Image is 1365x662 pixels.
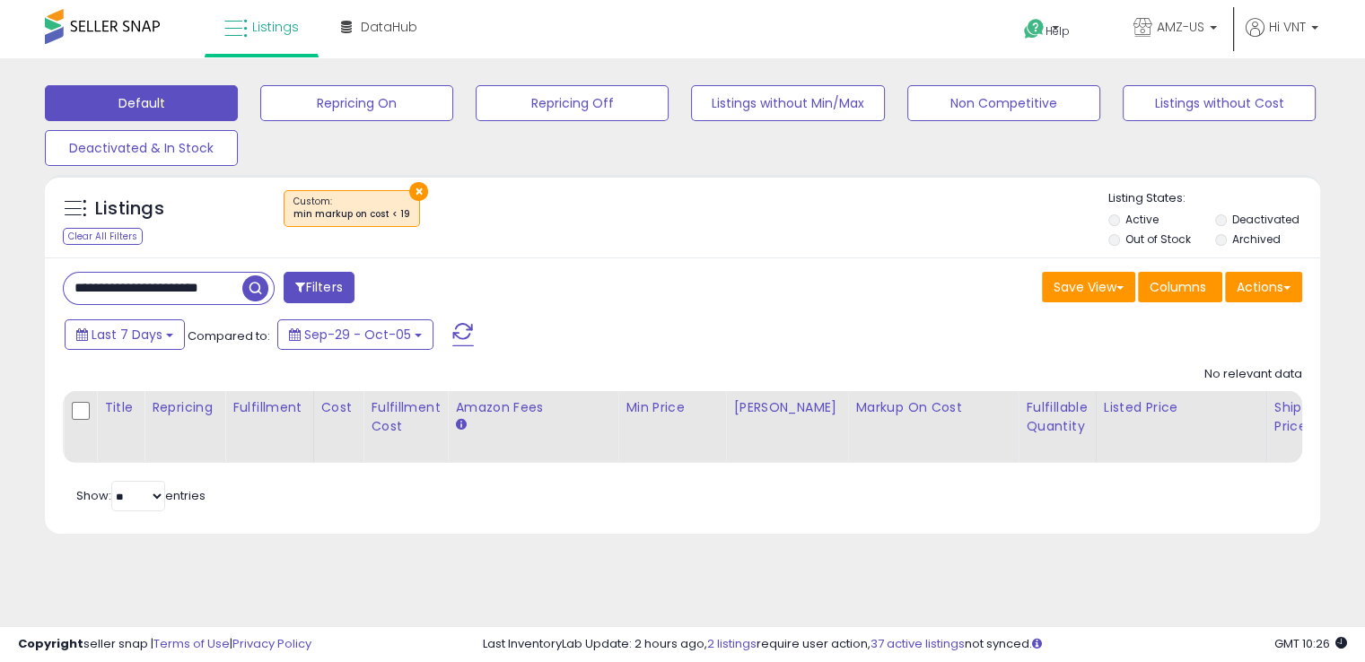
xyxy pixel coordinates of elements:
[1125,212,1159,227] label: Active
[1138,272,1222,302] button: Columns
[321,398,356,417] div: Cost
[76,487,206,504] span: Show: entries
[907,85,1100,121] button: Non Competitive
[1125,231,1191,247] label: Out of Stock
[733,398,840,417] div: [PERSON_NAME]
[1123,85,1316,121] button: Listings without Cost
[483,636,1347,653] div: Last InventoryLab Update: 2 hours ago, require user action, not synced.
[1046,23,1070,39] span: Help
[45,85,238,121] button: Default
[455,398,610,417] div: Amazon Fees
[1042,272,1135,302] button: Save View
[232,398,305,417] div: Fulfillment
[476,85,669,121] button: Repricing Off
[691,85,884,121] button: Listings without Min/Max
[18,636,311,653] div: seller snap | |
[284,272,354,303] button: Filters
[104,398,136,417] div: Title
[252,18,299,36] span: Listings
[409,182,428,201] button: ×
[92,326,162,344] span: Last 7 Days
[626,398,718,417] div: Min Price
[153,635,230,652] a: Terms of Use
[95,196,164,222] h5: Listings
[1231,231,1280,247] label: Archived
[1023,18,1046,40] i: Get Help
[855,398,1011,417] div: Markup on Cost
[277,319,433,350] button: Sep-29 - Oct-05
[1274,635,1347,652] span: 2025-10-13 10:26 GMT
[1225,272,1302,302] button: Actions
[1026,398,1088,436] div: Fulfillable Quantity
[1010,4,1105,58] a: Help
[1204,366,1302,383] div: No relevant data
[361,18,417,36] span: DataHub
[152,398,217,417] div: Repricing
[1246,18,1318,58] a: Hi VNT
[293,195,410,222] span: Custom:
[455,417,466,433] small: Amazon Fees.
[293,208,410,221] div: min markup on cost < 19
[1150,278,1206,296] span: Columns
[1108,190,1320,207] p: Listing States:
[18,635,83,652] strong: Copyright
[63,228,143,245] div: Clear All Filters
[1157,18,1204,36] span: AMZ-US
[1231,212,1299,227] label: Deactivated
[45,130,238,166] button: Deactivated & In Stock
[260,85,453,121] button: Repricing On
[707,635,757,652] a: 2 listings
[848,391,1019,463] th: The percentage added to the cost of goods (COGS) that forms the calculator for Min & Max prices.
[1274,398,1310,436] div: Ship Price
[371,398,440,436] div: Fulfillment Cost
[871,635,965,652] a: 37 active listings
[304,326,411,344] span: Sep-29 - Oct-05
[188,327,270,344] span: Compared to:
[1104,398,1259,417] div: Listed Price
[65,319,185,350] button: Last 7 Days
[232,635,311,652] a: Privacy Policy
[1269,18,1306,36] span: Hi VNT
